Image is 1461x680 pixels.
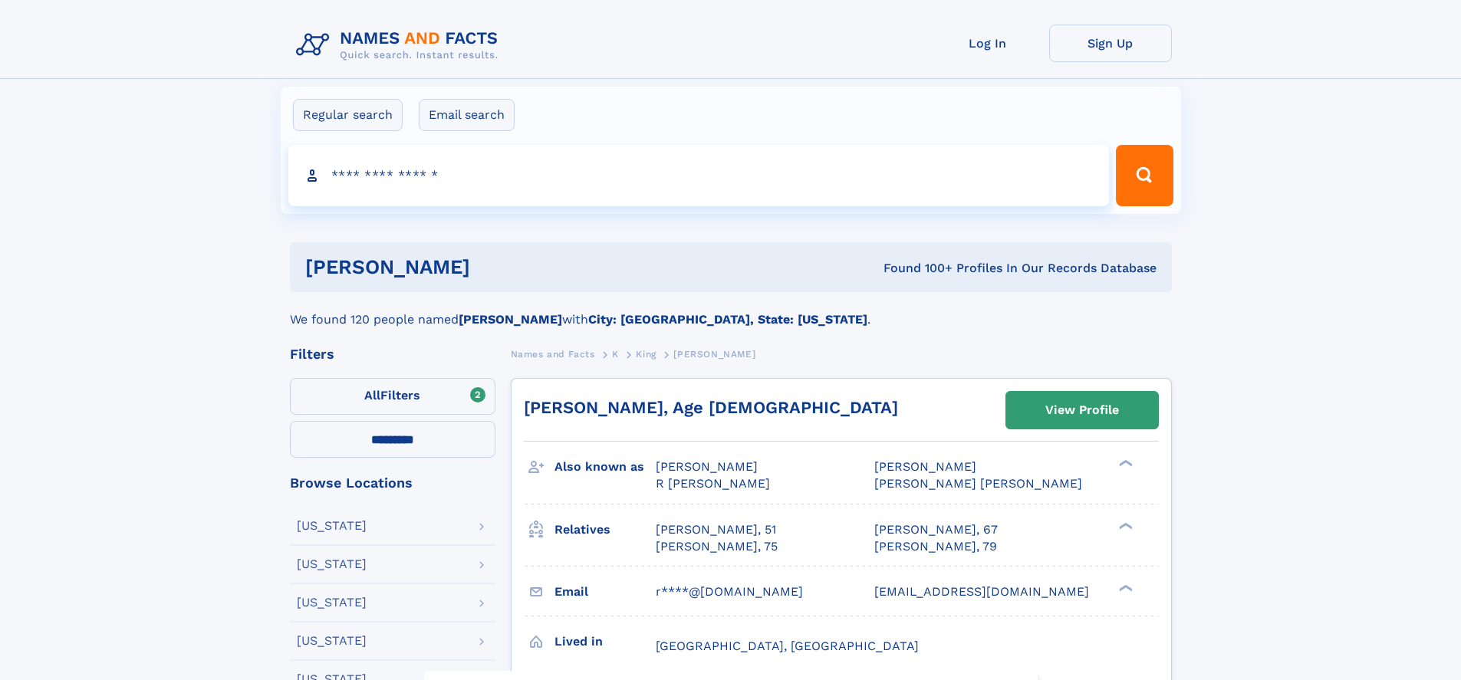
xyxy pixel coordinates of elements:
b: City: [GEOGRAPHIC_DATA], State: [US_STATE] [588,312,867,327]
div: Found 100+ Profiles In Our Records Database [676,260,1157,277]
label: Filters [290,378,495,415]
h3: Email [554,579,656,605]
span: [GEOGRAPHIC_DATA], [GEOGRAPHIC_DATA] [656,639,919,653]
span: [PERSON_NAME] [PERSON_NAME] [874,476,1082,491]
div: [US_STATE] [297,520,367,532]
a: Sign Up [1049,25,1172,62]
label: Regular search [293,99,403,131]
a: View Profile [1006,392,1158,429]
span: K [612,349,619,360]
a: King [636,344,656,363]
span: [EMAIL_ADDRESS][DOMAIN_NAME] [874,584,1089,599]
div: View Profile [1045,393,1119,428]
div: [US_STATE] [297,558,367,570]
a: Log In [926,25,1049,62]
div: ❯ [1115,583,1134,593]
span: All [364,388,380,402]
div: ❯ [1115,458,1134,468]
span: [PERSON_NAME] [656,459,758,474]
a: [PERSON_NAME], 75 [656,538,778,555]
h3: Relatives [554,517,656,543]
div: [US_STATE] [297,635,367,647]
button: Search Button [1116,145,1173,206]
a: Names and Facts [511,344,595,363]
span: R [PERSON_NAME] [656,476,770,491]
h3: Lived in [554,629,656,655]
div: Browse Locations [290,476,495,490]
h3: Also known as [554,454,656,480]
input: search input [288,145,1110,206]
b: [PERSON_NAME] [459,312,562,327]
img: Logo Names and Facts [290,25,511,66]
label: Email search [419,99,515,131]
a: [PERSON_NAME], Age [DEMOGRAPHIC_DATA] [524,398,898,417]
span: King [636,349,656,360]
div: We found 120 people named with . [290,292,1172,329]
span: [PERSON_NAME] [874,459,976,474]
div: Filters [290,347,495,361]
span: [PERSON_NAME] [673,349,755,360]
h1: [PERSON_NAME] [305,258,677,277]
div: ❯ [1115,521,1134,531]
a: K [612,344,619,363]
div: [US_STATE] [297,596,367,609]
a: [PERSON_NAME], 79 [874,538,997,555]
a: [PERSON_NAME], 67 [874,521,998,538]
a: [PERSON_NAME], 51 [656,521,776,538]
